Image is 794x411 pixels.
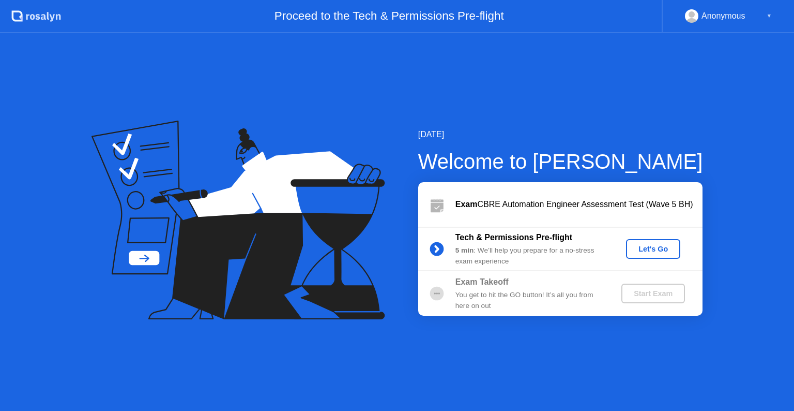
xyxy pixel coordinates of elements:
div: CBRE Automation Engineer Assessment Test (Wave 5 BH) [455,198,703,211]
button: Start Exam [621,284,685,303]
b: Exam [455,200,478,209]
div: Welcome to [PERSON_NAME] [418,146,703,177]
div: Anonymous [701,9,745,23]
div: Let's Go [630,245,676,253]
b: Exam Takeoff [455,277,509,286]
div: ▼ [767,9,772,23]
b: Tech & Permissions Pre-flight [455,233,572,242]
div: : We’ll help you prepare for a no-stress exam experience [455,245,604,267]
b: 5 min [455,246,474,254]
button: Let's Go [626,239,680,259]
div: You get to hit the GO button! It’s all you from here on out [455,290,604,311]
div: Start Exam [625,289,681,298]
div: [DATE] [418,128,703,141]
